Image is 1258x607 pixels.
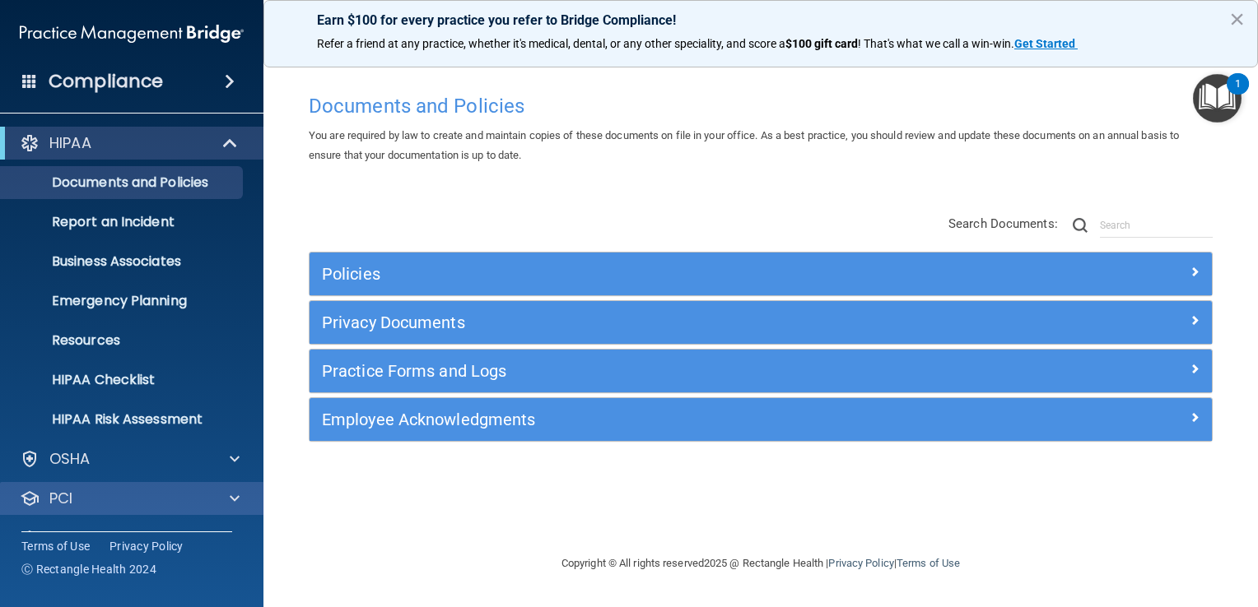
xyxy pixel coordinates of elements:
[322,362,974,380] h5: Practice Forms and Logs
[309,129,1179,161] span: You are required by law to create and maintain copies of these documents on file in your office. ...
[309,95,1213,117] h4: Documents and Policies
[322,309,1200,336] a: Privacy Documents
[11,332,235,349] p: Resources
[11,372,235,388] p: HIPAA Checklist
[49,528,205,548] p: OfficeSafe University
[322,406,1200,433] a: Employee Acknowledgments
[460,537,1061,590] div: Copyright © All rights reserved 2025 @ Rectangle Health | |
[322,261,1200,287] a: Policies
[948,216,1058,231] span: Search Documents:
[322,313,974,331] h5: Privacy Documents
[11,214,235,230] p: Report an Incident
[49,133,91,153] p: HIPAA
[21,538,90,554] a: Terms of Use
[828,557,893,569] a: Privacy Policy
[11,411,235,428] p: HIPAA Risk Assessment
[785,37,858,50] strong: $100 gift card
[897,557,960,569] a: Terms of Use
[49,449,91,469] p: OSHA
[49,70,163,93] h4: Compliance
[317,37,785,50] span: Refer a friend at any practice, whether it's medical, dental, or any other speciality, and score a
[1073,218,1088,233] img: ic-search.3b580494.png
[1229,6,1245,32] button: Close
[20,449,240,469] a: OSHA
[11,174,235,191] p: Documents and Policies
[1235,84,1241,105] div: 1
[20,489,240,508] a: PCI
[322,358,1200,384] a: Practice Forms and Logs
[322,410,974,429] h5: Employee Acknowledgments
[49,489,72,508] p: PCI
[858,37,1014,50] span: ! That's what we call a win-win.
[21,561,156,577] span: Ⓒ Rectangle Health 2024
[11,293,235,309] p: Emergency Planning
[20,528,240,548] a: OfficeSafe University
[1100,213,1213,238] input: Search
[20,17,244,50] img: PMB logo
[11,253,235,270] p: Business Associates
[20,133,239,153] a: HIPAA
[109,538,184,554] a: Privacy Policy
[322,265,974,283] h5: Policies
[1014,37,1075,50] strong: Get Started
[1193,74,1242,123] button: Open Resource Center, 1 new notification
[317,12,1204,28] p: Earn $100 for every practice you refer to Bridge Compliance!
[1014,37,1078,50] a: Get Started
